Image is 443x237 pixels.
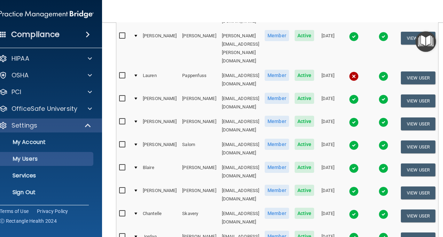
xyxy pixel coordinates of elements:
[140,68,179,91] td: Lauren
[265,70,289,81] span: Member
[179,114,219,137] td: [PERSON_NAME]
[317,91,339,114] td: [DATE]
[219,68,262,91] td: [EMAIL_ADDRESS][DOMAIN_NAME]
[317,183,339,206] td: [DATE]
[317,114,339,137] td: [DATE]
[11,105,77,113] p: OfficeSafe University
[265,93,289,104] span: Member
[317,160,339,183] td: [DATE]
[401,163,435,176] button: View User
[379,163,388,173] img: tick.e7d51cea.svg
[140,137,179,160] td: [PERSON_NAME]
[295,139,314,150] span: Active
[379,32,388,41] img: tick.e7d51cea.svg
[295,30,314,41] span: Active
[140,183,179,206] td: [PERSON_NAME]
[219,91,262,114] td: [EMAIL_ADDRESS][DOMAIN_NAME]
[11,30,60,39] h4: Compliance
[219,206,262,229] td: [EMAIL_ADDRESS][DOMAIN_NAME]
[219,29,262,68] td: [PERSON_NAME][EMAIL_ADDRESS][PERSON_NAME][DOMAIN_NAME]
[322,188,435,215] iframe: Drift Widget Chat Controller
[349,94,359,104] img: tick.e7d51cea.svg
[349,186,359,196] img: tick.e7d51cea.svg
[11,71,29,79] p: OSHA
[349,163,359,173] img: tick.e7d51cea.svg
[179,160,219,183] td: [PERSON_NAME]
[11,88,21,96] p: PCI
[295,116,314,127] span: Active
[379,140,388,150] img: tick.e7d51cea.svg
[265,162,289,173] span: Member
[295,208,314,219] span: Active
[219,137,262,160] td: [EMAIL_ADDRESS][DOMAIN_NAME]
[140,91,179,114] td: [PERSON_NAME]
[179,206,219,229] td: Skavery
[295,70,314,81] span: Active
[11,54,29,63] p: HIPAA
[295,162,314,173] span: Active
[140,114,179,137] td: [PERSON_NAME]
[219,160,262,183] td: [EMAIL_ADDRESS][DOMAIN_NAME]
[415,31,436,52] button: Open Resource Center
[401,32,435,45] button: View User
[140,206,179,229] td: Chantelle
[179,91,219,114] td: [PERSON_NAME]
[317,68,339,91] td: [DATE]
[379,186,388,196] img: tick.e7d51cea.svg
[349,117,359,127] img: tick.e7d51cea.svg
[401,186,435,199] button: View User
[140,160,179,183] td: Blaire
[37,208,68,215] a: Privacy Policy
[401,71,435,84] button: View User
[295,93,314,104] span: Active
[179,137,219,160] td: Salom
[401,140,435,153] button: View User
[317,29,339,68] td: [DATE]
[317,206,339,229] td: [DATE]
[179,29,219,68] td: [PERSON_NAME]
[379,117,388,127] img: tick.e7d51cea.svg
[219,114,262,137] td: [EMAIL_ADDRESS][DOMAIN_NAME]
[179,68,219,91] td: Pappenfuss
[295,185,314,196] span: Active
[317,137,339,160] td: [DATE]
[379,71,388,81] img: tick.e7d51cea.svg
[140,29,179,68] td: [PERSON_NAME]
[349,32,359,41] img: tick.e7d51cea.svg
[11,121,37,130] p: Settings
[401,117,435,130] button: View User
[265,208,289,219] span: Member
[265,30,289,41] span: Member
[349,71,359,81] img: cross.ca9f0e7f.svg
[219,183,262,206] td: [EMAIL_ADDRESS][DOMAIN_NAME]
[179,183,219,206] td: [PERSON_NAME]
[401,94,435,107] button: View User
[265,139,289,150] span: Member
[379,94,388,104] img: tick.e7d51cea.svg
[265,185,289,196] span: Member
[401,209,435,222] button: View User
[265,116,289,127] span: Member
[349,140,359,150] img: tick.e7d51cea.svg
